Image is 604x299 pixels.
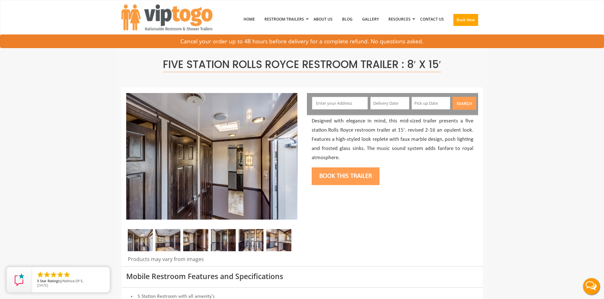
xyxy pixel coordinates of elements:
img: Restroom Trailer [211,229,236,251]
img: Restroom Trailer [128,229,153,251]
h3: Mobile Restroom Features and Specifications [126,272,478,280]
li:  [56,271,64,278]
img: Restroom Trailer [183,229,208,251]
button: Book this trailer [312,167,380,185]
li:  [63,271,71,278]
p: Designed with elegance in mind, this mid-sized trailer presents a five station Rolls Royce restro... [312,117,473,163]
img: VIPTOGO [121,4,212,30]
li:  [50,271,57,278]
img: Review Rating [13,273,26,286]
img: Restroom trailer rental [155,229,180,251]
li:  [43,271,51,278]
span: by [37,279,105,283]
a: Resources [384,3,415,36]
a: Restroom Trailers [260,3,309,36]
a: Gallery [357,3,384,36]
a: Home [239,3,260,36]
button: Book Now [453,14,478,26]
input: Enter your Address [312,97,368,109]
a: About Us [309,3,337,36]
span: Yeshiva Of S. [62,278,83,283]
li:  [36,271,44,278]
span: [DATE] [37,283,48,288]
div: Products may vary from images [126,256,297,266]
img: Restroom Trailer [238,229,263,251]
a: Blog [337,3,357,36]
a: Contact Us [415,3,449,36]
button: Search [452,97,476,110]
span: 5 [37,278,39,283]
img: Restroom Trailer [266,229,291,251]
a: Book Now [449,3,483,40]
button: Live Chat [579,274,604,299]
img: Full view of five station restroom trailer with two separate doors for men and women [126,93,297,220]
span: Five Station Rolls Royce Restroom Trailer : 8′ x 15′ [163,57,441,72]
input: Pick up Date [412,97,451,109]
input: Delivery Date [370,97,409,109]
span: Star Rating [40,278,58,283]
